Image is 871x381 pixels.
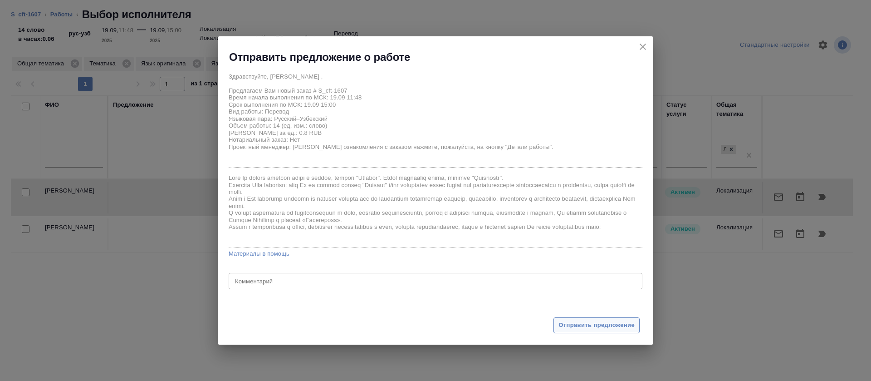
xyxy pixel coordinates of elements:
button: Отправить предложение [553,317,640,333]
textarea: Здравствуйте, [PERSON_NAME] , Предлагаем Вам новый заказ # S_cft-1607 Время начала выполнения по ... [229,73,642,164]
span: Отправить предложение [558,320,635,331]
button: close [636,40,650,54]
textarea: Lore Ip dolors ametcon adipi e seddoe, tempori "Utlabor". Etdol magnaaliq enima, minimve "Quisnos... [229,174,642,244]
h2: Отправить предложение о работе [229,50,410,64]
a: Материалы в помощь [229,249,642,258]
